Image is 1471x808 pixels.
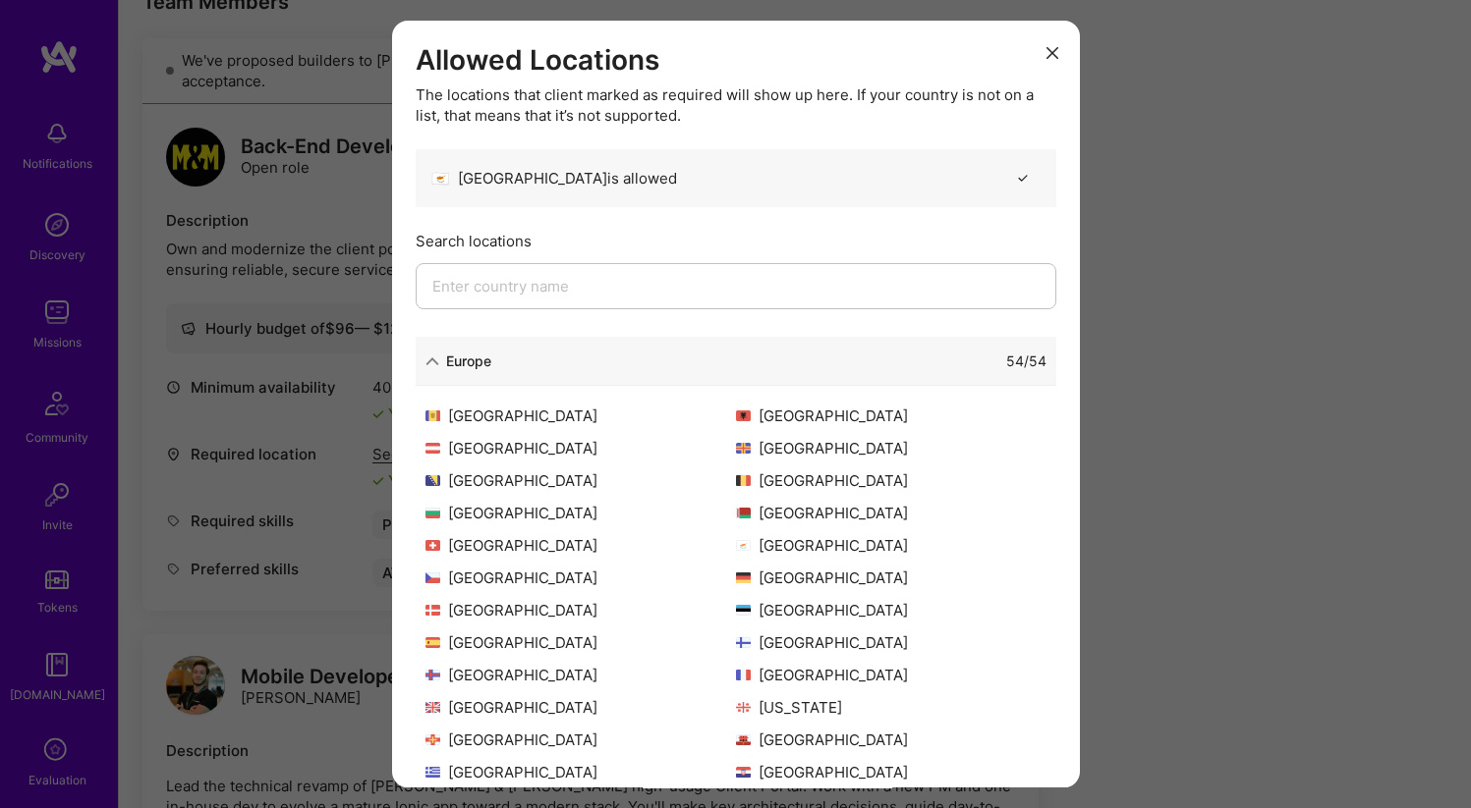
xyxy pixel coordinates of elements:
div: [GEOGRAPHIC_DATA] [425,438,736,458]
img: Bosnia and Herzegovina [425,475,440,486]
div: The locations that client marked as required will show up here. If your country is not on a list,... [416,84,1056,126]
div: [GEOGRAPHIC_DATA] [736,600,1047,620]
div: [GEOGRAPHIC_DATA] [736,632,1047,653]
i: icon ArrowDown [425,354,439,368]
div: [GEOGRAPHIC_DATA] [736,567,1047,588]
img: Denmark [425,605,440,616]
img: Belarus [736,508,751,518]
div: [GEOGRAPHIC_DATA] [425,729,736,750]
div: 54 / 54 [1006,350,1047,371]
div: [GEOGRAPHIC_DATA] [425,697,736,718]
div: modal [392,21,1080,788]
div: [GEOGRAPHIC_DATA] [736,762,1047,782]
img: Switzerland [425,540,440,551]
div: [GEOGRAPHIC_DATA] [736,535,1047,556]
div: [US_STATE] [736,697,1047,718]
div: [GEOGRAPHIC_DATA] [425,762,736,782]
img: Czech Republic [425,572,440,583]
img: Estonia [736,605,751,616]
div: [GEOGRAPHIC_DATA] [425,503,736,523]
img: Guernsey [425,734,440,745]
h3: Allowed Locations [416,44,1056,78]
div: [GEOGRAPHIC_DATA] [736,729,1047,750]
img: Croatia [736,767,751,778]
div: [GEOGRAPHIC_DATA] [736,470,1047,491]
div: [GEOGRAPHIC_DATA] [425,567,736,588]
img: Albania [736,410,751,421]
img: Germany [736,572,751,583]
div: [GEOGRAPHIC_DATA] [736,503,1047,523]
img: Georgia [736,702,751,713]
div: [GEOGRAPHIC_DATA] [425,535,736,556]
i: icon Close [1047,47,1058,59]
img: Bulgaria [425,508,440,518]
img: France [736,670,751,680]
img: Andorra [425,410,440,421]
div: [GEOGRAPHIC_DATA] [736,438,1047,458]
img: Faroe Islands [425,670,440,680]
div: Search locations [416,231,1056,251]
img: Austria [425,443,440,454]
img: Spain [425,637,440,648]
img: Gibraltar [736,734,751,745]
img: Belgium [736,475,751,486]
input: Enter country name [416,263,1056,309]
img: Finland [736,637,751,648]
i: icon CheckBlack [1016,171,1031,186]
div: [GEOGRAPHIC_DATA] [425,600,736,620]
div: [GEOGRAPHIC_DATA] [425,665,736,685]
div: [GEOGRAPHIC_DATA] [736,665,1047,685]
div: [GEOGRAPHIC_DATA] [425,405,736,426]
img: Cyprus [736,540,751,551]
div: [GEOGRAPHIC_DATA] [736,405,1047,426]
div: [GEOGRAPHIC_DATA] [425,470,736,491]
div: Europe [446,350,491,371]
img: United Kingdom [425,702,440,713]
div: [GEOGRAPHIC_DATA] is allowed [431,168,677,189]
span: 🇨🇾 [431,168,450,189]
img: Åland [736,443,751,454]
img: Greece [425,767,440,778]
div: [GEOGRAPHIC_DATA] [425,632,736,653]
